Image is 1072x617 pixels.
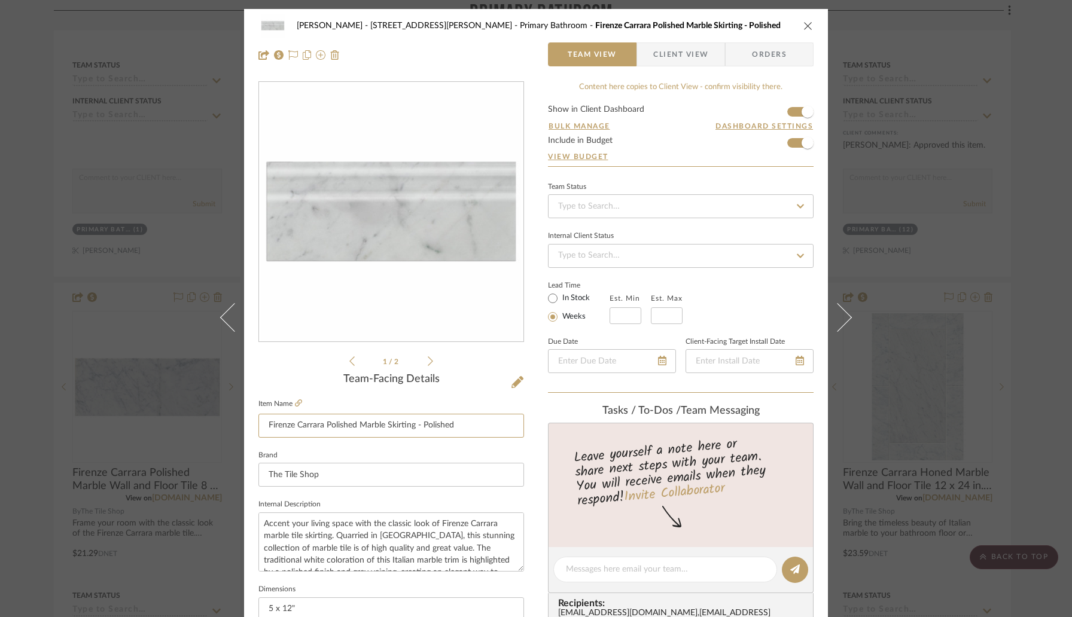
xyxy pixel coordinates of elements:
[383,358,389,365] span: 1
[548,152,814,161] a: View Budget
[548,233,614,239] div: Internal Client Status
[610,294,640,303] label: Est. Min
[595,22,781,30] span: Firenze Carrara Polished Marble Skirting - Polished
[602,405,681,416] span: Tasks / To-Dos /
[258,414,524,438] input: Enter Item Name
[715,121,814,132] button: Dashboard Settings
[686,339,785,345] label: Client-Facing Target Install Date
[548,184,586,190] div: Team Status
[259,83,523,342] div: 0
[258,502,321,508] label: Internal Description
[258,14,287,38] img: b4ac183b-667c-40d2-9e33-ac27ef296218_48x40.jpg
[297,22,520,30] span: [PERSON_NAME] - [STREET_ADDRESS][PERSON_NAME]
[560,311,586,322] label: Weeks
[548,349,676,373] input: Enter Due Date
[258,453,278,459] label: Brand
[623,478,726,508] a: Invite Collaborator
[548,121,611,132] button: Bulk Manage
[520,22,595,30] span: Primary Bathroom
[258,399,302,409] label: Item Name
[548,405,814,418] div: team Messaging
[803,20,814,31] button: close
[548,194,814,218] input: Type to Search…
[560,293,590,304] label: In Stock
[651,294,683,303] label: Est. Max
[548,339,578,345] label: Due Date
[568,42,617,66] span: Team View
[548,291,610,324] mat-radio-group: Select item type
[258,463,524,487] input: Enter Brand
[394,358,400,365] span: 2
[686,349,814,373] input: Enter Install Date
[653,42,708,66] span: Client View
[548,280,610,291] label: Lead Time
[258,587,296,592] label: Dimensions
[739,42,800,66] span: Orders
[330,50,340,60] img: Remove from project
[547,431,815,511] div: Leave yourself a note here or share next steps with your team. You will receive emails when they ...
[548,81,814,93] div: Content here copies to Client View - confirm visibility there.
[558,598,808,609] span: Recipients:
[389,358,394,365] span: /
[548,244,814,268] input: Type to Search…
[258,373,524,386] div: Team-Facing Details
[261,83,521,342] img: b4ac183b-667c-40d2-9e33-ac27ef296218_436x436.jpg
